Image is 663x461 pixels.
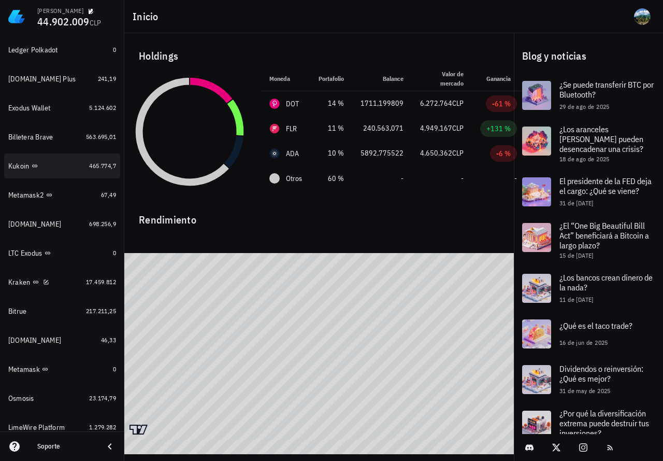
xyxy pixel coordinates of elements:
div: ADA-icon [269,148,280,159]
div: 14 % [319,98,344,109]
span: 0 [113,365,116,373]
div: Metamask2 [8,191,44,200]
a: Kukoin 465.774,7 [4,153,120,178]
div: -6 % [496,148,511,159]
span: Dividendos o reinversión: ¿Qué es mejor? [559,364,643,384]
a: Bitrue 217.211,25 [4,299,120,324]
div: Blog y noticias [514,39,663,73]
span: 67,49 [101,191,116,199]
div: Ledger Polkadot [8,46,58,54]
a: Metamask 0 [4,357,120,382]
span: 217.211,25 [86,307,116,315]
a: Billetera Brave 563.695,01 [4,124,120,149]
span: ¿Por qué la diversificación extrema puede destruir tus inversiones? [559,408,649,438]
div: 10 % [319,148,344,159]
a: Metamask2 67,49 [4,183,120,207]
span: CLP [452,123,464,133]
span: 1.279.282 [89,423,116,431]
div: DOT [286,99,299,109]
th: Moneda [261,66,310,91]
div: Kraken [8,278,31,287]
span: 698.256,9 [89,220,116,228]
a: Osmosis 23.174,79 [4,386,120,411]
span: Otros [286,173,302,184]
div: 1711,199809 [361,98,403,109]
span: 465.774,7 [89,162,116,170]
div: 240.563,071 [361,123,403,134]
span: 5.124.602 [89,104,116,111]
span: 23.174,79 [89,394,116,402]
th: Portafolio [310,66,352,91]
div: [DOMAIN_NAME] [8,336,61,345]
div: Holdings [131,39,508,73]
span: 563.695,01 [86,133,116,141]
div: FLR-icon [269,123,280,134]
a: Ledger Polkadot 0 [4,37,120,62]
h1: Inicio [133,8,163,25]
span: 29 de ago de 2025 [559,103,610,110]
a: ¿Qué es el taco trade? 16 de jun de 2025 [514,311,663,357]
div: DOT-icon [269,99,280,109]
div: ADA [286,148,299,159]
th: Balance [352,66,412,91]
div: 11 % [319,123,344,134]
span: 17.459.812 [86,278,116,286]
span: ¿Los bancos crean dinero de la nada? [559,272,653,292]
div: Rendimiento [131,203,508,228]
a: ¿El “One Big Beautiful Bill Act” beneficiará a Bitcoin a largo plazo? 15 de [DATE] [514,215,663,266]
span: 0 [113,249,116,257]
span: El presidente de la FED deja el cargo: ¿Qué se viene? [559,176,652,196]
span: ¿El “One Big Beautiful Bill Act” beneficiará a Bitcoin a largo plazo? [559,220,649,250]
div: avatar [634,8,651,25]
span: 4.949.167 [420,123,452,133]
span: CLP [90,18,102,27]
span: - [461,174,464,183]
div: 60 % [319,173,344,184]
a: LimeWire Platform 1.279.282 [4,415,120,440]
span: CLP [452,99,464,108]
span: ¿Qué es el taco trade? [559,320,632,331]
div: 5892,775522 [361,148,403,159]
a: [DOMAIN_NAME] 698.256,9 [4,212,120,236]
div: -61 % [492,99,511,109]
a: [DOMAIN_NAME] Plus 241,19 [4,66,120,91]
img: LedgiFi [8,8,25,25]
span: 18 de ago de 2025 [559,155,610,163]
div: Kukoin [8,162,30,171]
span: ¿Se puede transferir BTC por Bluetooth? [559,79,654,100]
div: Billetera Brave [8,133,53,142]
span: 4.650.362 [420,148,452,158]
a: Dividendos o reinversión: ¿Qué es mejor? 31 de may de 2025 [514,357,663,402]
div: Osmosis [8,394,34,403]
span: - [401,174,403,183]
div: [DOMAIN_NAME] Plus [8,75,76,83]
div: Exodus Wallet [8,104,50,113]
span: Ganancia [486,75,517,82]
div: +131 % [486,123,511,134]
div: Metamask [8,365,40,374]
a: ¿Se puede transferir BTC por Bluetooth? 29 de ago de 2025 [514,73,663,118]
div: LimeWire Platform [8,423,65,432]
span: 15 de [DATE] [559,252,594,259]
span: 44.902.009 [37,15,90,29]
div: [PERSON_NAME] [37,7,83,15]
span: CLP [452,148,464,158]
span: 0 [113,46,116,53]
a: ¿Los bancos crean dinero de la nada? 11 de [DATE] [514,266,663,311]
a: El presidente de la FED deja el cargo: ¿Qué se viene? 31 de [DATE] [514,169,663,215]
span: 6.272.764 [420,99,452,108]
div: [DOMAIN_NAME] [8,220,61,229]
span: 16 de jun de 2025 [559,339,608,346]
a: LTC Exodus 0 [4,241,120,266]
div: Bitrue [8,307,27,316]
a: ¿Los aranceles [PERSON_NAME] pueden desencadenar una crisis? 18 de ago de 2025 [514,118,663,169]
th: Valor de mercado [412,66,472,91]
span: 31 de may de 2025 [559,387,611,395]
div: LTC Exodus [8,249,42,258]
a: Kraken 17.459.812 [4,270,120,295]
div: FLR [286,123,297,134]
a: Exodus Wallet 5.124.602 [4,95,120,120]
span: 241,19 [98,75,116,82]
span: 11 de [DATE] [559,296,594,303]
span: 46,33 [101,336,116,344]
